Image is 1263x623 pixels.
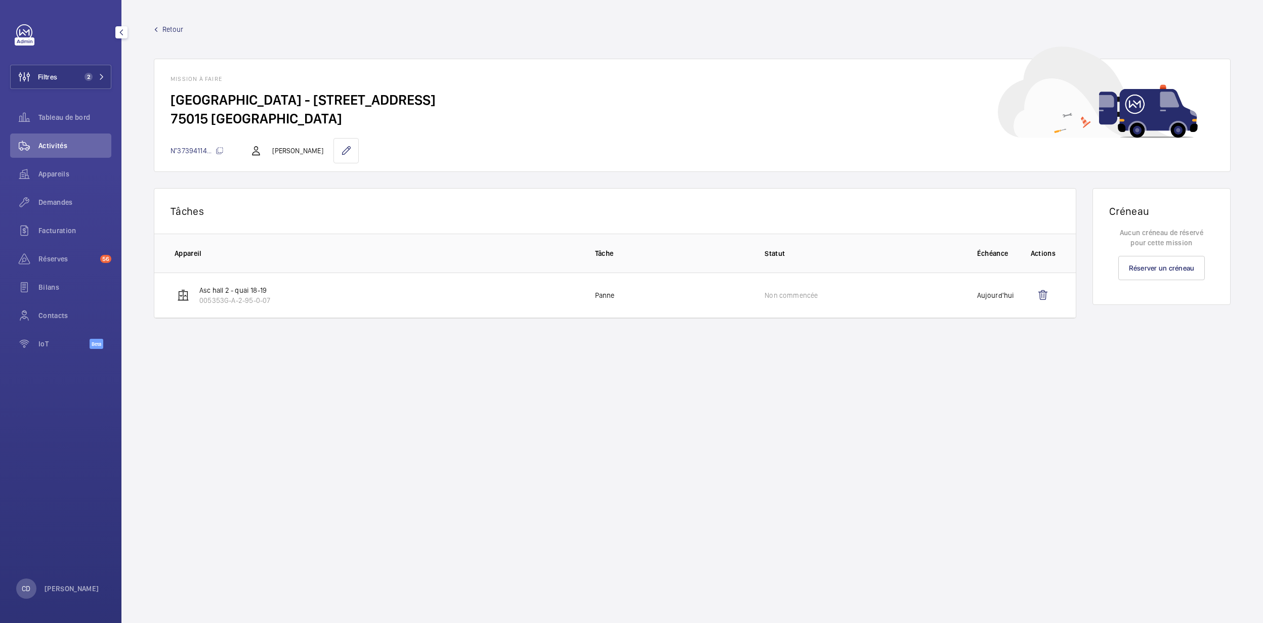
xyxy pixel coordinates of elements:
img: elevator.svg [177,289,189,301]
p: Non commencée [765,290,818,300]
span: Activités [38,141,111,151]
span: 2 [85,73,93,81]
span: Facturation [38,226,111,236]
h1: Mission à faire [171,75,1214,82]
p: 005353G-A-2-95-0-07 [199,295,270,305]
p: Statut [765,248,960,258]
p: Asc hall 2 - quai 18-19 [199,285,270,295]
p: [PERSON_NAME] [45,584,99,594]
p: Aujourd'hui [977,290,1015,300]
p: Actions [1031,248,1056,258]
span: Retour [162,24,183,34]
span: Tableau de bord [38,112,111,122]
span: Bilans [38,282,111,292]
span: Filtres [38,72,57,82]
span: Demandes [38,197,111,207]
span: Réserves [38,254,96,264]
p: CD [22,584,30,594]
h1: Créneau [1109,205,1214,217]
p: Panne [595,290,615,300]
p: Tâche [595,248,748,258]
p: Aucun créneau de réservé pour cette mission [1109,228,1214,248]
span: Contacts [38,310,111,321]
img: car delivery [998,47,1198,138]
h2: [GEOGRAPHIC_DATA] - [STREET_ADDRESS] [171,91,1214,109]
p: [PERSON_NAME] [272,146,323,156]
p: Tâches [171,205,1060,217]
a: Réserver un créneau [1118,256,1205,280]
p: Échéance [977,248,1015,258]
span: 56 [100,255,111,263]
button: Filtres2 [10,65,111,89]
span: Appareils [38,169,111,179]
h2: 75015 [GEOGRAPHIC_DATA] [171,109,1214,128]
span: N°37394114... [171,147,224,155]
span: IoT [38,339,90,349]
span: Beta [90,339,103,349]
p: Appareil [175,248,579,258]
